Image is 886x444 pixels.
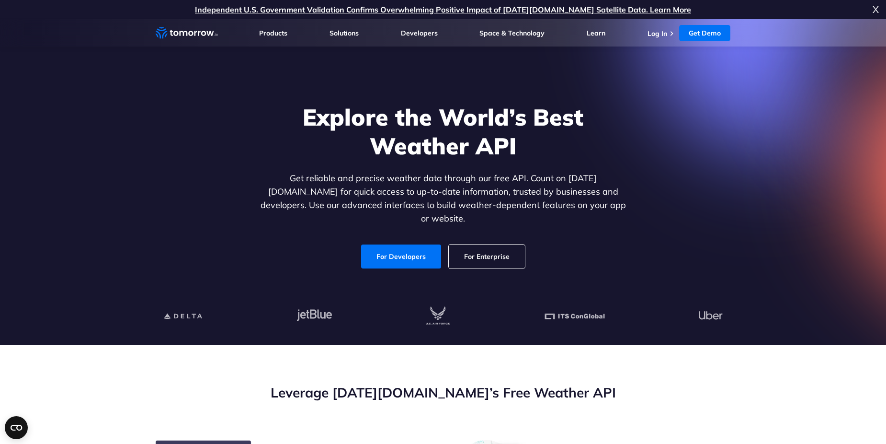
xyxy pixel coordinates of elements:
button: Open CMP widget [5,416,28,439]
a: Log In [647,29,667,38]
a: Solutions [329,29,359,37]
a: Get Demo [679,25,730,41]
a: Learn [587,29,605,37]
a: Independent U.S. Government Validation Confirms Overwhelming Positive Impact of [DATE][DOMAIN_NAM... [195,5,691,14]
h1: Explore the World’s Best Weather API [258,103,628,160]
a: Developers [401,29,438,37]
p: Get reliable and precise weather data through our free API. Count on [DATE][DOMAIN_NAME] for quic... [258,172,628,225]
a: Products [259,29,287,37]
a: Home link [156,26,218,40]
a: For Enterprise [449,245,525,269]
h2: Leverage [DATE][DOMAIN_NAME]’s Free Weather API [156,384,730,402]
a: Space & Technology [479,29,545,37]
a: For Developers [361,245,441,269]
